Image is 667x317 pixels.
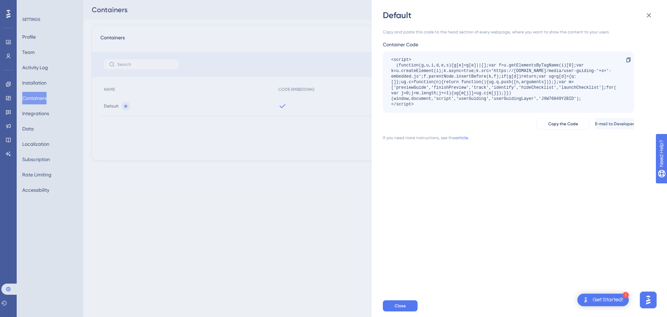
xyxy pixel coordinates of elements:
span: Close [395,303,406,309]
div: Container Code [383,40,634,49]
div: Default [383,10,657,21]
div: 1 [623,292,629,298]
span: Copy the Code [548,121,578,127]
div: Get Started! [593,296,623,304]
span: E-mail to Developer [595,121,634,127]
a: article. [455,135,469,141]
button: Close [383,300,418,311]
div: <script> (function(g,u,i,d,e,s){g[e]=g[e]||[];var f=u.getElementsByTagName(i)[0];var k=u.createEl... [391,57,619,107]
button: E-mail to Developer [595,118,634,129]
iframe: UserGuiding AI Assistant Launcher [638,290,659,310]
img: launcher-image-alternative-text [582,296,590,304]
span: Need Help? [16,2,43,10]
div: If you need more instructions, see the [383,135,455,141]
div: Open Get Started! checklist, remaining modules: 1 [577,294,629,306]
button: Copy the Code [537,118,590,129]
div: Copy and paste this code to the head section of every webpage, where you want to show the content... [383,29,634,35]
